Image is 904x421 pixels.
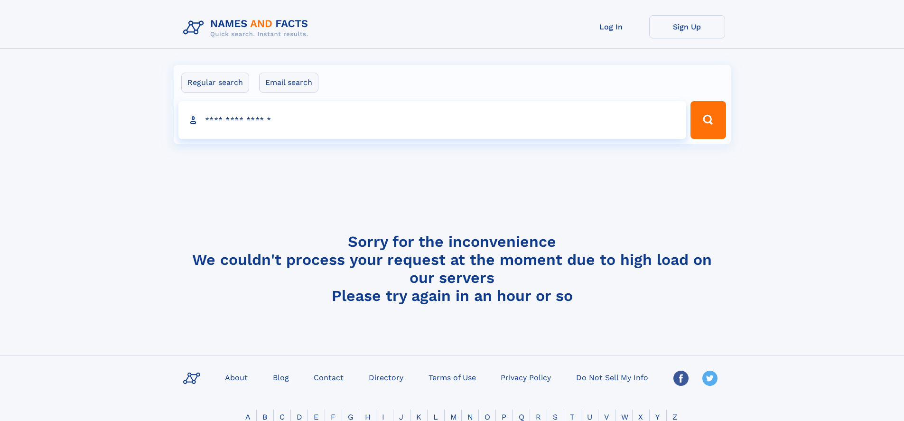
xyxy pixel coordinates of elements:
a: Contact [310,370,347,384]
img: Logo Names and Facts [179,15,316,41]
img: Twitter [702,371,718,386]
a: Blog [269,370,293,384]
a: Sign Up [649,15,725,38]
input: search input [178,101,687,139]
label: Email search [259,73,318,93]
label: Regular search [181,73,249,93]
a: About [221,370,252,384]
img: Facebook [673,371,689,386]
button: Search Button [690,101,726,139]
a: Privacy Policy [497,370,555,384]
a: Directory [365,370,407,384]
a: Do Not Sell My Info [572,370,652,384]
a: Terms of Use [425,370,480,384]
a: Log In [573,15,649,38]
h4: Sorry for the inconvenience We couldn't process your request at the moment due to high load on ou... [179,233,725,305]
